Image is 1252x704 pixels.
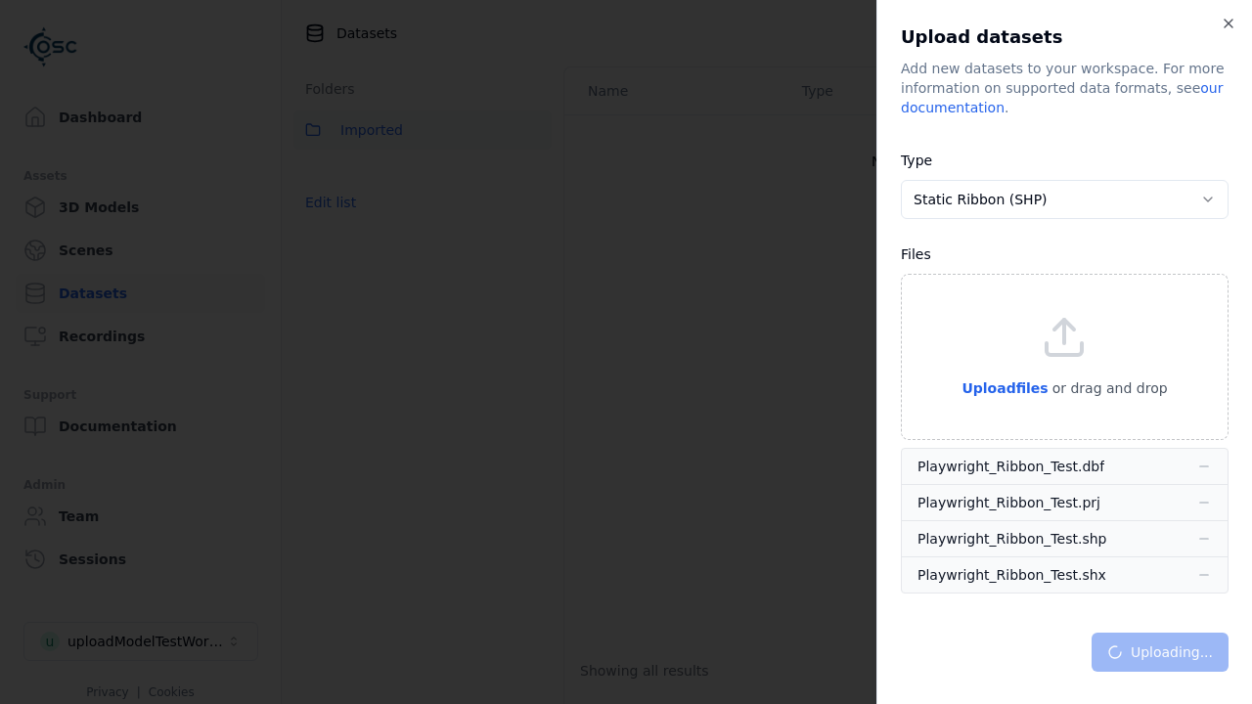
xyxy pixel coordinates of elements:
[917,457,1104,476] div: Playwright_Ribbon_Test.dbf
[901,23,1229,51] h2: Upload datasets
[1049,376,1168,400] p: or drag and drop
[901,153,932,168] label: Type
[901,59,1229,117] div: Add new datasets to your workspace. For more information on supported data formats, see .
[917,529,1106,549] div: Playwright_Ribbon_Test.shp
[917,493,1100,512] div: Playwright_Ribbon_Test.prj
[901,246,931,262] label: Files
[917,565,1106,585] div: Playwright_Ribbon_Test.shx
[961,380,1048,396] span: Upload files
